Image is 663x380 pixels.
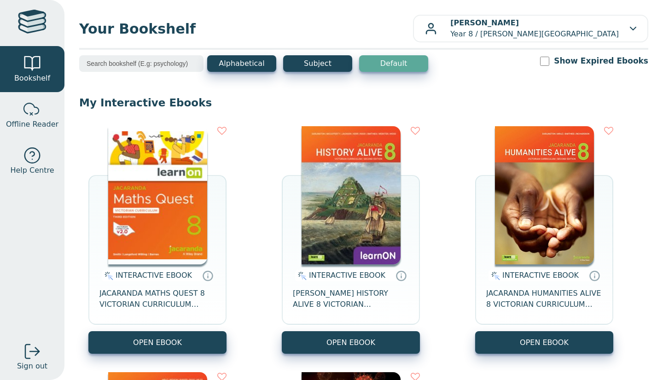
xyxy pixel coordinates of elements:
[207,55,276,72] button: Alphabetical
[395,270,407,281] a: Interactive eBooks are accessed online via the publisher’s portal. They contain interactive resou...
[554,55,648,67] label: Show Expired Ebooks
[295,270,307,281] img: interactive.svg
[502,271,579,280] span: INTERACTIVE EBOOK
[309,271,385,280] span: INTERACTIVE EBOOK
[6,119,58,130] span: Offline Reader
[10,165,54,176] span: Help Centre
[283,55,352,72] button: Subject
[99,288,215,310] span: JACARANDA MATHS QUEST 8 VICTORIAN CURRICULUM LEARNON EBOOK 3E
[302,126,401,264] img: a03a72db-7f91-e911-a97e-0272d098c78b.jpg
[589,270,600,281] a: Interactive eBooks are accessed online via the publisher’s portal. They contain interactive resou...
[79,55,204,72] input: Search bookshelf (E.g: psychology)
[413,15,648,42] button: [PERSON_NAME]Year 8 / [PERSON_NAME][GEOGRAPHIC_DATA]
[14,73,50,84] span: Bookshelf
[79,96,648,110] p: My Interactive Ebooks
[17,361,47,372] span: Sign out
[108,126,207,264] img: c004558a-e884-43ec-b87a-da9408141e80.jpg
[475,331,613,354] button: OPEN EBOOK
[202,270,213,281] a: Interactive eBooks are accessed online via the publisher’s portal. They contain interactive resou...
[495,126,594,264] img: bee2d5d4-7b91-e911-a97e-0272d098c78b.jpg
[293,288,409,310] span: [PERSON_NAME] HISTORY ALIVE 8 VICTORIAN CURRICULUM LEARNON EBOOK 2E
[282,331,420,354] button: OPEN EBOOK
[79,18,413,39] span: Your Bookshelf
[450,18,519,27] b: [PERSON_NAME]
[450,18,619,40] p: Year 8 / [PERSON_NAME][GEOGRAPHIC_DATA]
[489,270,500,281] img: interactive.svg
[102,270,113,281] img: interactive.svg
[88,331,227,354] button: OPEN EBOOK
[359,55,428,72] button: Default
[486,288,602,310] span: JACARANDA HUMANITIES ALIVE 8 VICTORIAN CURRICULUM LEARNON EBOOK 2E
[116,271,192,280] span: INTERACTIVE EBOOK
